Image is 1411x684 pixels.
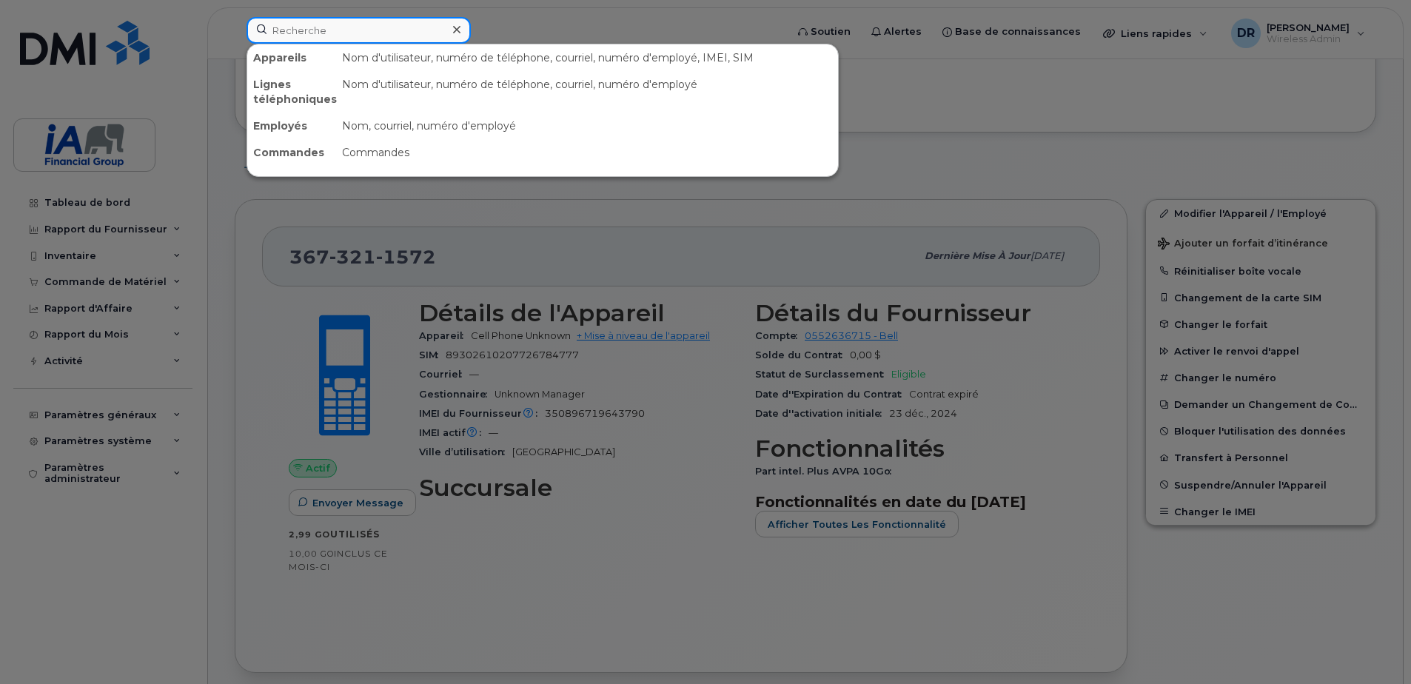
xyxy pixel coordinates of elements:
[336,113,838,139] div: Nom, courriel, numéro d'employé
[247,44,336,71] div: Appareils
[336,139,838,166] div: Commandes
[336,44,838,71] div: Nom d'utilisateur, numéro de téléphone, courriel, numéro d'employé, IMEI, SIM
[247,17,471,44] input: Recherche
[336,71,838,113] div: Nom d'utilisateur, numéro de téléphone, courriel, numéro d'employé
[247,139,336,166] div: Commandes
[247,113,336,139] div: Employés
[247,71,336,113] div: Lignes téléphoniques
